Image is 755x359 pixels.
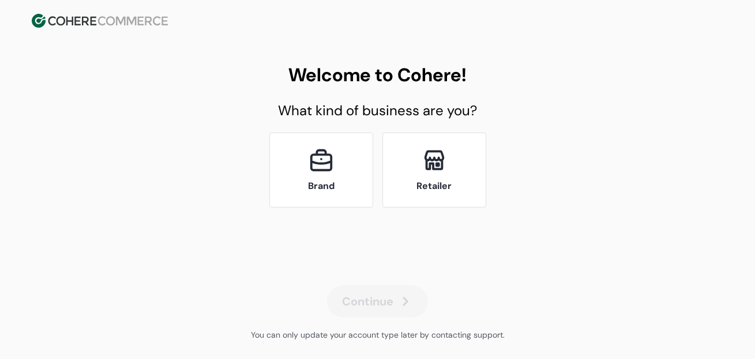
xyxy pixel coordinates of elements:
h4: Welcome to Cohere! [288,61,467,89]
p: You can only update your account type later by contacting support. [251,329,505,341]
p: Brand [308,179,335,193]
p: Retailer [416,179,452,193]
button: Continue [327,285,428,318]
p: What kind of business are you? [278,100,477,121]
